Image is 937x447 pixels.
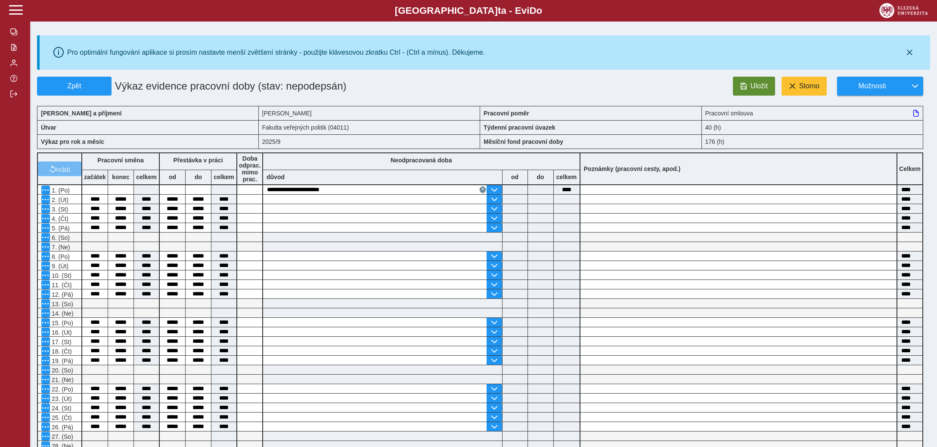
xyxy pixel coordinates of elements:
[50,263,68,270] span: 9. (Út)
[484,124,555,131] b: Týdenní pracovní úvazek
[50,320,73,326] span: 15. (Po)
[50,291,73,298] span: 12. (Pá)
[41,138,104,145] b: Výkaz pro rok a měsíc
[41,356,50,365] button: Menu
[41,337,50,346] button: Menu
[112,77,409,96] h1: Výkaz evidence pracovní doby (stav: nepodepsán)
[580,165,684,172] b: Poznámky (pracovní cesty, apod.)
[554,174,580,180] b: celkem
[50,225,70,232] span: 5. (Pá)
[484,138,563,145] b: Měsíční fond pracovní doby
[186,174,211,180] b: do
[41,318,50,327] button: Menu
[50,338,71,345] span: 17. (St)
[259,134,481,149] div: 2025/9
[50,272,71,279] span: 10. (St)
[41,223,50,232] button: Menu
[50,301,73,307] span: 13. (So)
[50,424,73,431] span: 26. (Pá)
[26,5,911,16] b: [GEOGRAPHIC_DATA] a - Evi
[41,328,50,336] button: Menu
[41,110,121,117] b: [PERSON_NAME] a příjmení
[160,174,185,180] b: od
[41,404,50,412] button: Menu
[41,252,50,261] button: Menu
[41,413,50,422] button: Menu
[844,82,900,90] span: Možnosti
[484,110,529,117] b: Pracovní poměr
[41,347,50,355] button: Menu
[702,106,924,120] div: Pracovní smlouva
[239,155,261,183] b: Doba odprac. mimo prac.
[50,253,70,260] span: 8. (Po)
[41,242,50,251] button: Menu
[702,120,924,134] div: 40 (h)
[50,348,72,355] span: 18. (Čt)
[41,375,50,384] button: Menu
[41,290,50,298] button: Menu
[733,77,775,96] button: Uložit
[173,157,223,164] b: Přestávka v práci
[41,385,50,393] button: Menu
[50,234,70,241] span: 6. (So)
[267,174,285,180] b: důvod
[50,433,73,440] span: 27. (So)
[50,310,74,317] span: 14. (Ne)
[837,77,907,96] button: Možnosti
[503,174,527,180] b: od
[50,376,74,383] span: 21. (Ne)
[134,174,159,180] b: celkem
[50,357,73,364] span: 19. (Pá)
[108,174,133,180] b: konec
[41,233,50,242] button: Menu
[782,77,827,96] button: Storno
[879,3,928,18] img: logo_web_su.png
[41,280,50,289] button: Menu
[50,187,70,194] span: 1. (Po)
[41,432,50,441] button: Menu
[41,261,50,270] button: Menu
[528,174,553,180] b: do
[41,82,108,90] span: Zpět
[38,161,81,176] button: vrátit
[259,120,481,134] div: Fakulta veřejných politik (04011)
[41,309,50,317] button: Menu
[259,106,481,120] div: [PERSON_NAME]
[50,196,68,203] span: 2. (Út)
[97,157,143,164] b: Pracovní směna
[50,206,68,213] span: 3. (St)
[67,49,485,56] div: Pro optimální fungování aplikace si prosím nastavte menší zvětšení stránky - použijte klávesovou ...
[82,174,108,180] b: začátek
[50,386,73,393] span: 22. (Po)
[537,5,543,16] span: o
[50,367,73,374] span: 20. (So)
[50,329,72,336] span: 16. (Út)
[211,174,236,180] b: celkem
[41,195,50,204] button: Menu
[41,422,50,431] button: Menu
[50,244,70,251] span: 7. (Ne)
[50,215,68,222] span: 4. (Čt)
[41,124,56,131] b: Útvar
[41,205,50,213] button: Menu
[702,134,924,149] div: 176 (h)
[391,157,452,164] b: Neodpracovaná doba
[41,299,50,308] button: Menu
[50,414,72,421] span: 25. (Čt)
[899,165,921,172] b: Celkem
[56,165,71,172] span: vrátit
[41,366,50,374] button: Menu
[41,186,50,194] button: Menu
[751,82,768,90] span: Uložit
[50,405,71,412] span: 24. (St)
[50,282,72,289] span: 11. (Čt)
[41,271,50,279] button: Menu
[37,77,112,96] button: Zpět
[799,82,819,90] span: Storno
[41,214,50,223] button: Menu
[529,5,536,16] span: D
[50,395,72,402] span: 23. (Út)
[41,394,50,403] button: Menu
[498,5,501,16] span: t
